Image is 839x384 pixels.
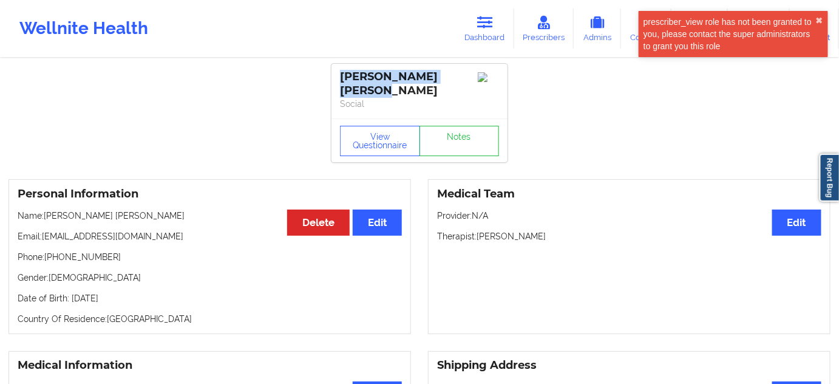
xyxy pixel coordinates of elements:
a: Admins [574,9,621,49]
div: [PERSON_NAME] [PERSON_NAME] [340,70,499,98]
a: Notes [419,126,500,156]
p: Provider: N/A [437,210,821,222]
h3: Medical Team [437,187,821,201]
h3: Personal Information [18,187,402,201]
div: prescriber_view role has not been granted to you, please contact the super administrators to gran... [644,16,816,52]
button: Edit [772,210,821,236]
a: Coaches [621,9,671,49]
p: Name: [PERSON_NAME] [PERSON_NAME] [18,210,402,222]
a: Report Bug [820,154,839,202]
h3: Medical Information [18,358,402,372]
img: Image%2Fplaceholer-image.png [478,72,499,82]
h3: Shipping Address [437,358,821,372]
button: View Questionnaire [340,126,420,156]
p: Country Of Residence: [GEOGRAPHIC_DATA] [18,313,402,325]
button: Delete [287,210,350,236]
p: Social [340,98,499,110]
p: Phone: [PHONE_NUMBER] [18,251,402,263]
p: Gender: [DEMOGRAPHIC_DATA] [18,272,402,284]
p: Email: [EMAIL_ADDRESS][DOMAIN_NAME] [18,230,402,242]
button: Edit [353,210,402,236]
p: Therapist: [PERSON_NAME] [437,230,821,242]
button: close [816,16,823,26]
a: Dashboard [456,9,514,49]
a: Prescribers [514,9,574,49]
p: Date of Birth: [DATE] [18,292,402,304]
